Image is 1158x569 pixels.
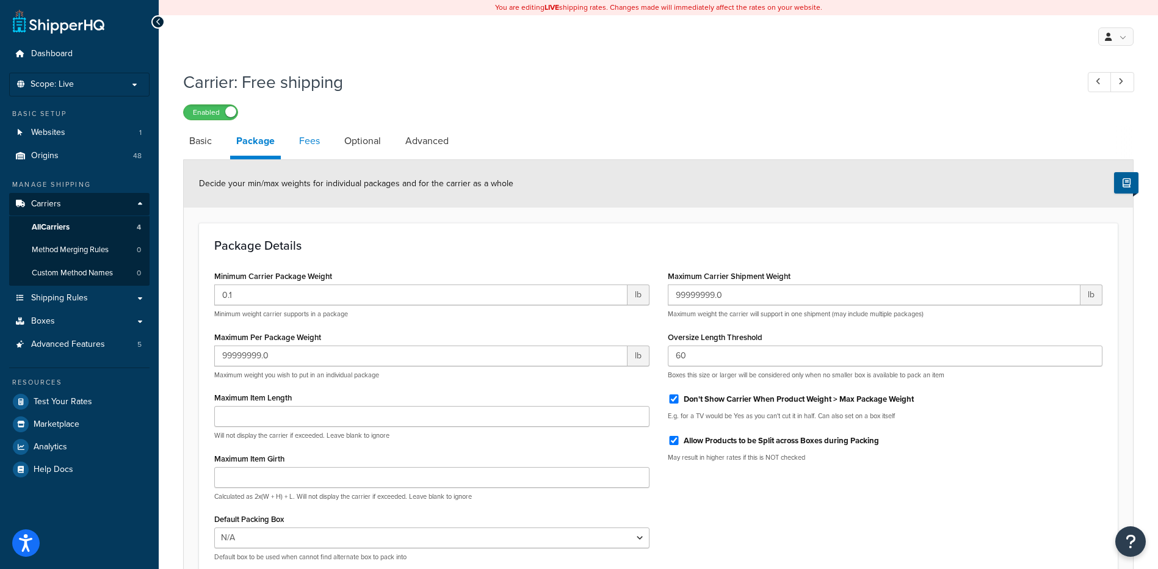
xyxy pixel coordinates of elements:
[31,151,59,161] span: Origins
[34,397,92,407] span: Test Your Rates
[293,126,326,156] a: Fees
[32,268,113,278] span: Custom Method Names
[214,393,292,402] label: Maximum Item Length
[214,333,321,342] label: Maximum Per Package Weight
[9,239,150,261] a: Method Merging Rules0
[9,262,150,284] a: Custom Method Names0
[34,442,67,452] span: Analytics
[9,121,150,144] a: Websites1
[32,245,109,255] span: Method Merging Rules
[668,411,1103,421] p: E.g. for a TV would be Yes as you can't cut it in half. Can also set on a box itself
[628,284,650,305] span: lb
[9,458,150,480] a: Help Docs
[31,79,74,90] span: Scope: Live
[9,436,150,458] a: Analytics
[9,333,150,356] li: Advanced Features
[9,109,150,119] div: Basic Setup
[214,310,650,319] p: Minimum weight carrier supports in a package
[9,121,150,144] li: Websites
[183,126,218,156] a: Basic
[133,151,142,161] span: 48
[137,222,141,233] span: 4
[668,453,1103,462] p: May result in higher rates if this is NOT checked
[214,492,650,501] p: Calculated as 2x(W + H) + L. Will not display the carrier if exceeded. Leave blank to ignore
[34,419,79,430] span: Marketplace
[9,193,150,216] a: Carriers
[399,126,455,156] a: Advanced
[32,222,70,233] span: All Carriers
[668,310,1103,319] p: Maximum weight the carrier will support in one shipment (may include multiple packages)
[9,391,150,413] a: Test Your Rates
[9,262,150,284] li: Custom Method Names
[9,193,150,286] li: Carriers
[214,431,650,440] p: Will not display the carrier if exceeded. Leave blank to ignore
[1114,172,1138,194] button: Show Help Docs
[9,239,150,261] li: Method Merging Rules
[137,339,142,350] span: 5
[214,515,284,524] label: Default Packing Box
[34,465,73,475] span: Help Docs
[338,126,387,156] a: Optional
[137,245,141,255] span: 0
[9,145,150,167] a: Origins48
[9,310,150,333] a: Boxes
[230,126,281,159] a: Package
[31,316,55,327] span: Boxes
[684,394,914,405] label: Don't Show Carrier When Product Weight > Max Package Weight
[183,70,1065,94] h1: Carrier: Free shipping
[137,268,141,278] span: 0
[684,435,879,446] label: Allow Products to be Split across Boxes during Packing
[9,179,150,190] div: Manage Shipping
[9,43,150,65] a: Dashboard
[199,177,513,190] span: Decide your min/max weights for individual packages and for the carrier as a whole
[31,293,88,303] span: Shipping Rules
[9,287,150,310] a: Shipping Rules
[628,346,650,366] span: lb
[31,199,61,209] span: Carriers
[1110,72,1134,92] a: Next Record
[545,2,559,13] b: LIVE
[1080,284,1102,305] span: lb
[214,553,650,562] p: Default box to be used when cannot find alternate box to pack into
[1088,72,1112,92] a: Previous Record
[214,454,284,463] label: Maximum Item Girth
[9,145,150,167] li: Origins
[31,128,65,138] span: Websites
[9,377,150,388] div: Resources
[9,413,150,435] a: Marketplace
[1115,526,1146,557] button: Open Resource Center
[668,371,1103,380] p: Boxes this size or larger will be considered only when no smaller box is available to pack an item
[184,105,237,120] label: Enabled
[9,216,150,239] a: AllCarriers4
[214,272,332,281] label: Minimum Carrier Package Weight
[668,272,791,281] label: Maximum Carrier Shipment Weight
[668,333,762,342] label: Oversize Length Threshold
[31,49,73,59] span: Dashboard
[214,371,650,380] p: Maximum weight you wish to put in an individual package
[31,339,105,350] span: Advanced Features
[214,239,1102,252] h3: Package Details
[9,333,150,356] a: Advanced Features5
[139,128,142,138] span: 1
